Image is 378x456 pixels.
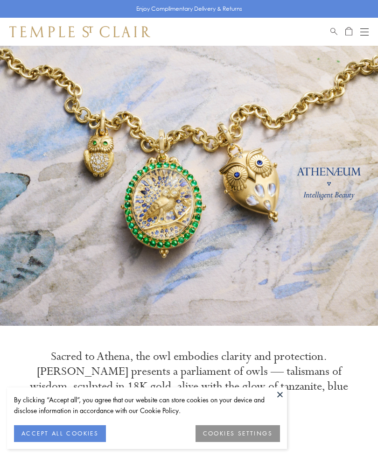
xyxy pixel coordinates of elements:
[28,349,350,409] p: Sacred to Athena, the owl embodies clarity and protection. [PERSON_NAME] presents a parliament of...
[14,394,280,416] div: By clicking “Accept all”, you agree that our website can store cookies on your device and disclos...
[196,425,280,442] button: COOKIES SETTINGS
[330,26,337,37] a: Search
[9,26,150,37] img: Temple St. Clair
[360,26,369,37] button: Open navigation
[14,425,106,442] button: ACCEPT ALL COOKIES
[136,4,242,14] p: Enjoy Complimentary Delivery & Returns
[345,26,352,37] a: Open Shopping Bag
